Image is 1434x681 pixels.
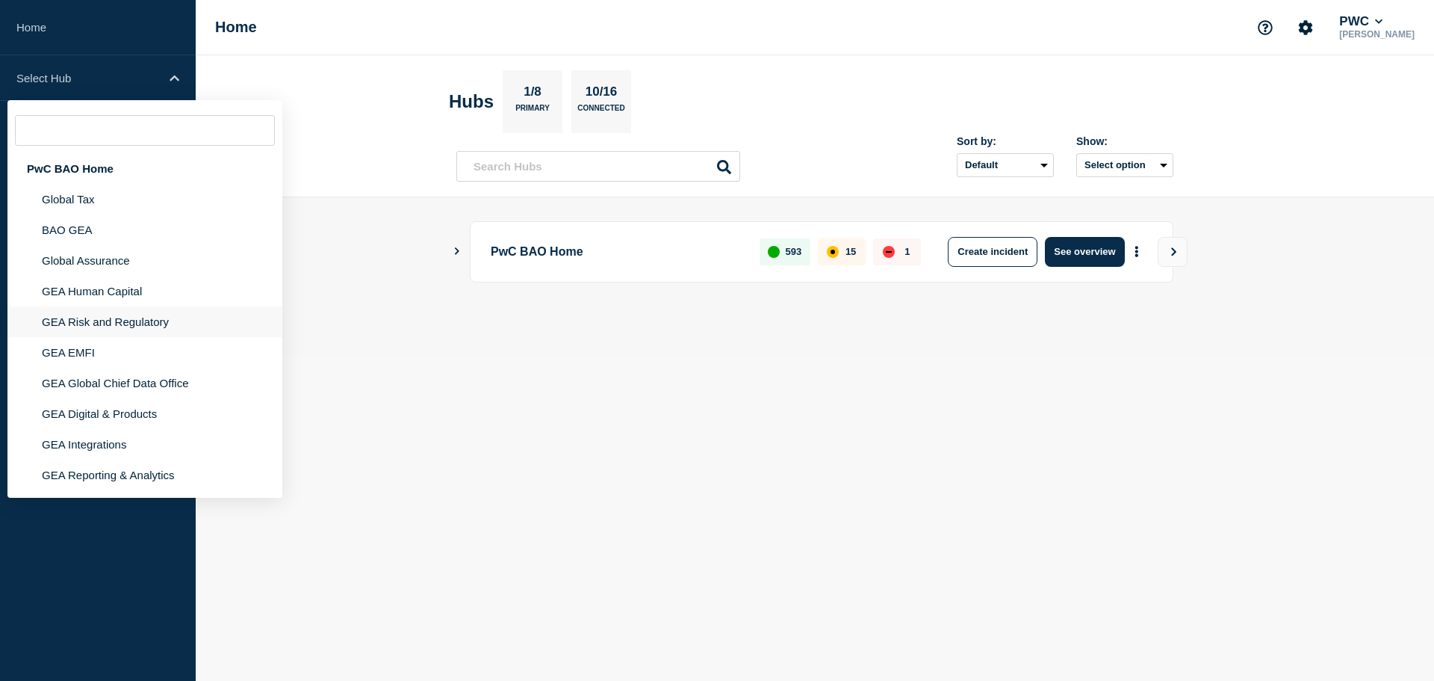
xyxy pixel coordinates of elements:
[1076,135,1173,147] div: Show:
[957,135,1054,147] div: Sort by:
[1336,29,1418,40] p: [PERSON_NAME]
[1290,12,1321,43] button: Account settings
[7,460,282,490] li: GEA Reporting & Analytics
[518,84,547,104] p: 1/8
[1076,153,1173,177] button: Select option
[1336,14,1385,29] button: PWC
[491,237,742,267] p: PwC BAO Home
[16,72,160,84] p: Select Hub
[580,84,623,104] p: 10/16
[7,398,282,429] li: GEA Digital & Products
[883,246,895,258] div: down
[1250,12,1281,43] button: Support
[577,104,624,120] p: Connected
[456,151,740,182] input: Search Hubs
[7,306,282,337] li: GEA Risk and Regulatory
[904,246,910,257] p: 1
[215,19,257,36] h1: Home
[1127,238,1146,265] button: More actions
[957,153,1054,177] select: Sort by
[768,246,780,258] div: up
[827,246,839,258] div: affected
[449,91,494,112] h2: Hubs
[845,246,856,257] p: 15
[7,184,282,215] li: Global Tax
[7,153,282,184] div: PwC BAO Home
[7,429,282,460] li: GEA Integrations
[7,215,282,245] li: BAO GEA
[515,104,550,120] p: Primary
[1158,237,1188,267] button: View
[948,237,1037,267] button: Create incident
[453,246,461,257] button: Show Connected Hubs
[7,368,282,398] li: GEA Global Chief Data Office
[786,246,802,257] p: 593
[7,245,282,276] li: Global Assurance
[1045,237,1124,267] button: See overview
[7,337,282,368] li: GEA EMFI
[7,276,282,306] li: GEA Human Capital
